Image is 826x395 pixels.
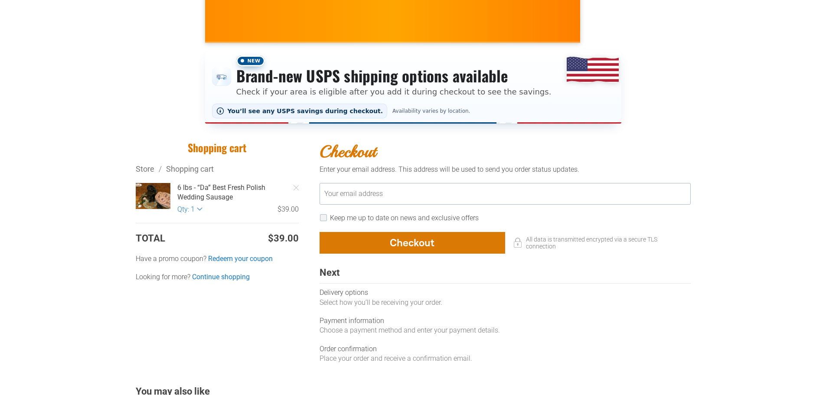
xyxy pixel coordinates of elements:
[320,298,691,307] div: Select how you’ll be receiving your order.
[320,165,691,174] div: Enter your email address. This address will be used to send you order status updates.
[202,205,299,214] div: $39.00
[154,164,166,173] span: /
[320,344,691,354] div: Order confirmation
[320,288,691,297] div: Delivery options
[320,232,505,254] button: Checkout
[136,164,154,173] a: Store
[236,66,552,85] h3: Brand-new USPS shipping options available
[236,55,265,66] span: New
[505,232,691,254] div: All data is transmitted encrypted via a secure TLS connection
[136,141,299,154] h1: Shopping cart
[228,108,383,114] span: You’ll see any USPS savings during checkout.
[320,354,691,363] div: Place your order and receive a confirmation email.
[268,232,299,245] span: $39.00
[205,50,621,124] div: Shipping options announcement
[320,326,691,335] div: Choose a payment method and enter your payment details.
[177,183,299,202] a: 6 lbs - “Da” Best Fresh Polish Wedding Sausage
[136,272,299,282] div: Looking for more?
[320,316,691,326] div: Payment information
[320,141,691,162] h2: Checkout
[320,267,691,284] div: Next
[320,183,691,205] input: Your email address
[136,163,299,174] div: Breadcrumbs
[236,86,552,98] p: Check if your area is eligible after you add it during checkout to see the savings.
[166,164,214,173] a: Shopping cart
[192,272,250,282] a: Continue shopping
[287,179,305,196] a: Remove Item
[330,214,479,222] label: Keep me up to date on news and exclusive offers
[136,232,207,245] td: Total
[136,254,299,264] label: Have a promo coupon?
[391,108,472,114] span: Availability varies by location.
[579,16,750,30] span: [PERSON_NAME] MARKET
[208,254,273,264] a: Redeem your coupon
